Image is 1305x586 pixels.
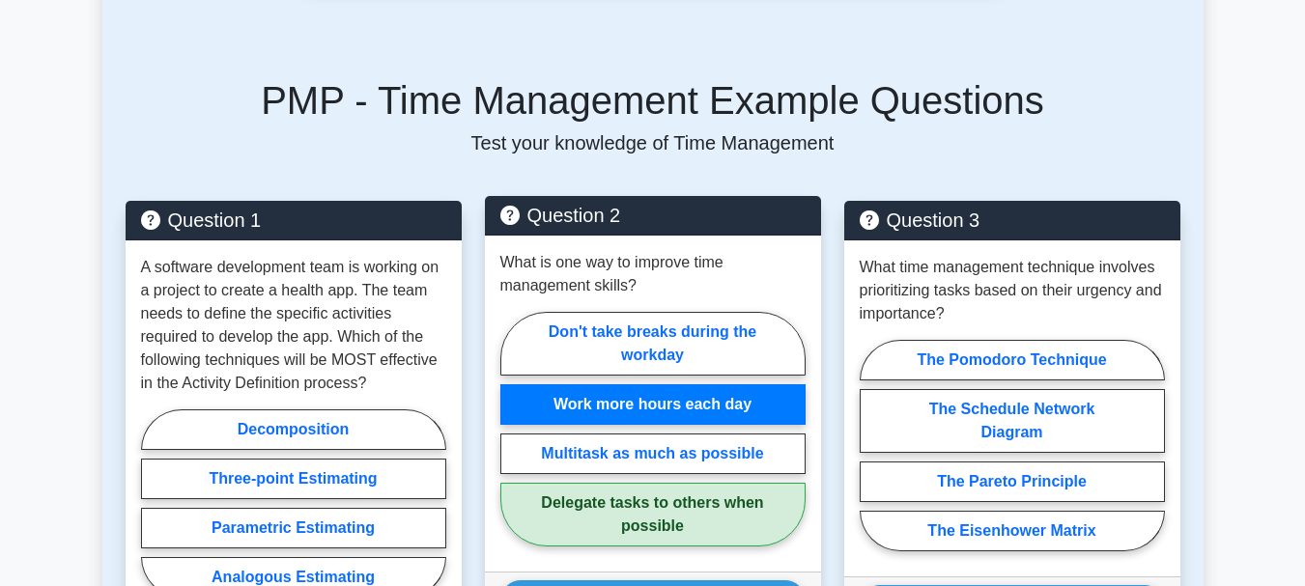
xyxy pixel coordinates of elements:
[860,209,1165,232] h5: Question 3
[500,384,806,425] label: Work more hours each day
[500,483,806,546] label: Delegate tasks to others when possible
[860,256,1165,325] p: What time management technique involves prioritizing tasks based on their urgency and importance?
[860,340,1165,380] label: The Pomodoro Technique
[860,389,1165,453] label: The Schedule Network Diagram
[141,459,446,499] label: Three-point Estimating
[860,461,1165,502] label: The Pareto Principle
[126,77,1180,124] h5: PMP - Time Management Example Questions
[126,131,1180,154] p: Test your knowledge of Time Management
[141,508,446,548] label: Parametric Estimating
[500,251,806,297] p: What is one way to improve time management skills?
[860,511,1165,551] label: The Eisenhower Matrix
[141,409,446,450] label: Decomposition
[500,433,806,474] label: Multitask as much as possible
[141,209,446,232] h5: Question 1
[500,312,806,376] label: Don't take breaks during the workday
[500,204,806,227] h5: Question 2
[141,256,446,395] p: A software development team is working on a project to create a health app. The team needs to def...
